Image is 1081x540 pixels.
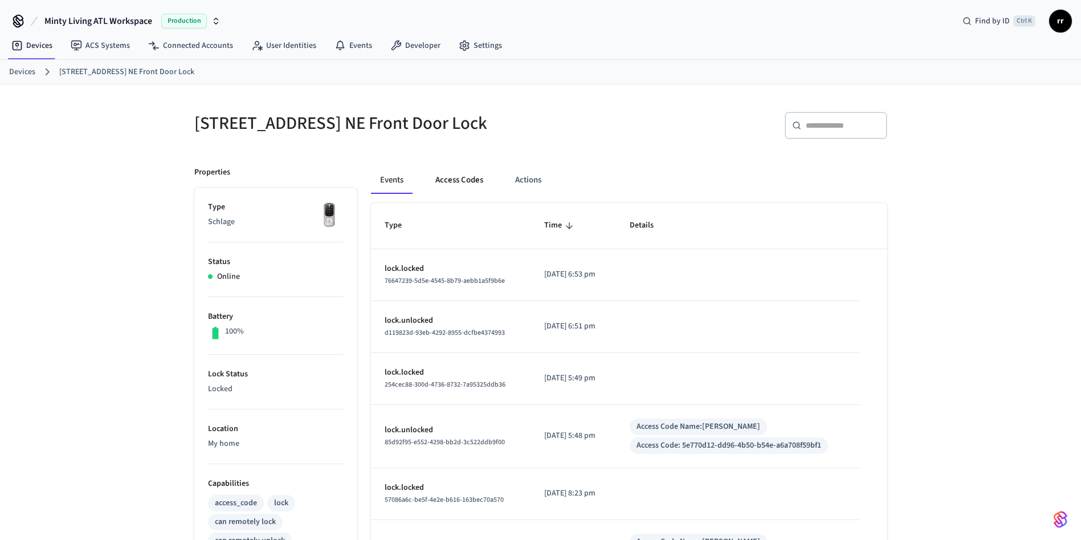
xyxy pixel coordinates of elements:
[208,478,344,490] p: Capabilities
[385,482,517,494] p: lock.locked
[225,326,244,338] p: 100%
[1054,510,1067,529] img: SeamLogoGradient.69752ec5.svg
[544,320,602,332] p: [DATE] 6:51 pm
[1049,10,1072,33] button: rr
[630,217,668,234] span: Details
[208,311,344,323] p: Battery
[2,35,62,56] a: Devices
[215,497,257,509] div: access_code
[371,167,413,194] button: Events
[506,167,550,194] button: Actions
[208,383,344,395] p: Locked
[385,328,505,338] span: d119823d-93eb-4292-8955-dcfbe4374993
[161,14,207,29] span: Production
[385,380,505,389] span: 254cec88-300d-4736-8732-7a95325ddb36
[9,66,35,78] a: Devices
[139,35,242,56] a: Connected Accounts
[1050,11,1071,31] span: rr
[385,315,517,327] p: lock.unlocked
[544,269,602,281] p: [DATE] 6:53 pm
[381,35,450,56] a: Developer
[215,516,276,528] div: can remotely lock
[544,372,602,384] p: [DATE] 5:49 pm
[59,66,194,78] a: [STREET_ADDRESS] NE Front Door Lock
[208,256,344,268] p: Status
[325,35,381,56] a: Events
[385,263,517,275] p: lock.locked
[208,438,344,450] p: My home
[975,15,1010,27] span: Find by ID
[544,488,602,500] p: [DATE] 8:23 pm
[426,167,492,194] button: Access Codes
[274,497,288,509] div: lock
[450,35,511,56] a: Settings
[217,271,240,283] p: Online
[385,424,517,436] p: lock.unlocked
[62,35,139,56] a: ACS Systems
[208,201,344,213] p: Type
[315,201,344,230] img: Yale Assure Touchscreen Wifi Smart Lock, Satin Nickel, Front
[385,367,517,379] p: lock.locked
[385,495,504,505] span: 57086a6c-be5f-4e2e-b616-163bec70a570
[385,217,417,234] span: Type
[194,112,534,135] h5: [STREET_ADDRESS] NE Front Door Lock
[1013,15,1035,27] span: Ctrl K
[385,276,505,286] span: 76647239-5d5e-4545-8b79-aebb1a5f9b6e
[544,430,602,442] p: [DATE] 5:48 pm
[637,440,821,452] div: Access Code: 5e770d12-dd96-4b50-b54e-a6a708f59bf1
[371,167,887,194] div: ant example
[953,11,1045,31] div: Find by IDCtrl K
[44,14,152,28] span: Minty Living ATL Workspace
[194,167,230,178] p: Properties
[208,216,344,228] p: Schlage
[242,35,325,56] a: User Identities
[637,421,760,433] div: Access Code Name: [PERSON_NAME]
[544,217,577,234] span: Time
[208,368,344,380] p: Lock Status
[208,423,344,435] p: Location
[385,437,505,447] span: 85d92f95-e552-4298-bb2d-3c522ddb9f00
